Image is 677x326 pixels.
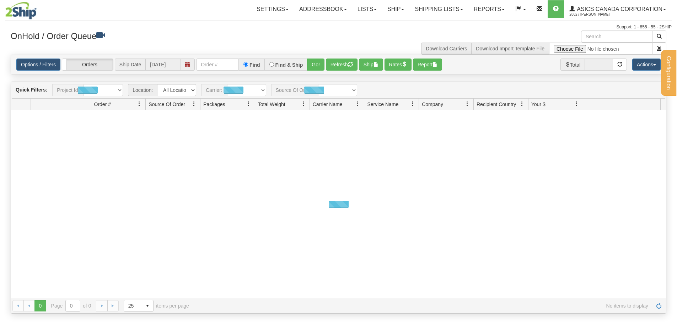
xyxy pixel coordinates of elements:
a: Your $ filter column settings [571,98,583,110]
a: Packages filter column settings [243,98,255,110]
span: Service Name [367,101,398,108]
span: items per page [124,300,189,312]
a: Source Of Order filter column settings [188,98,200,110]
a: Service Name filter column settings [407,98,419,110]
a: Options / Filters [16,59,60,71]
label: Find [249,62,260,67]
label: Find & Ship [275,62,303,67]
a: Order # filter column settings [133,98,145,110]
a: Refresh [653,300,665,311]
a: Reports [468,0,510,18]
span: Order # [94,101,111,108]
span: Page 0 [34,300,46,311]
span: Source Of Order [149,101,185,108]
a: Shipping lists [409,0,468,18]
button: Ship [359,59,383,71]
button: Configuration [661,50,676,96]
span: Total [560,59,585,71]
button: Refresh [326,59,358,71]
span: select [142,300,153,311]
span: Total Weight [258,101,285,108]
button: Go! [307,59,324,71]
a: Recipient Country filter column settings [516,98,528,110]
a: ASICS CANADA CORPORATION 2862 / [PERSON_NAME] [564,0,671,18]
button: Report [413,59,442,71]
a: Addressbook [294,0,352,18]
input: Search [581,31,652,43]
span: Packages [203,101,225,108]
span: Ship Date [115,59,145,71]
button: Rates [385,59,412,71]
div: grid toolbar [11,82,666,99]
span: ASICS CANADA CORPORATION [575,6,662,12]
span: Your $ [531,101,546,108]
span: Location: [128,84,157,96]
a: Download Import Template File [476,46,544,51]
button: Actions [632,59,661,71]
a: Total Weight filter column settings [297,98,310,110]
iframe: chat widget [661,127,676,199]
input: Order # [196,59,239,71]
span: 2862 / [PERSON_NAME] [569,11,623,18]
button: Search [652,31,666,43]
span: Company [422,101,443,108]
a: Company filter column settings [461,98,473,110]
span: No items to display [199,303,648,309]
span: Page of 0 [51,300,91,312]
label: Quick Filters: [16,86,47,93]
span: Recipient Country [477,101,516,108]
img: logo2862.jpg [5,2,37,20]
h3: OnHold / Order Queue [11,31,333,41]
div: Support: 1 - 855 - 55 - 2SHIP [5,24,672,30]
span: Carrier Name [313,101,343,108]
a: Ship [382,0,409,18]
a: Settings [251,0,294,18]
span: Page sizes drop down [124,300,154,312]
a: Download Carriers [426,46,467,51]
span: 25 [128,302,138,309]
a: Lists [352,0,382,18]
a: Carrier Name filter column settings [352,98,364,110]
input: Import [549,43,652,55]
label: Orders [62,59,113,70]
